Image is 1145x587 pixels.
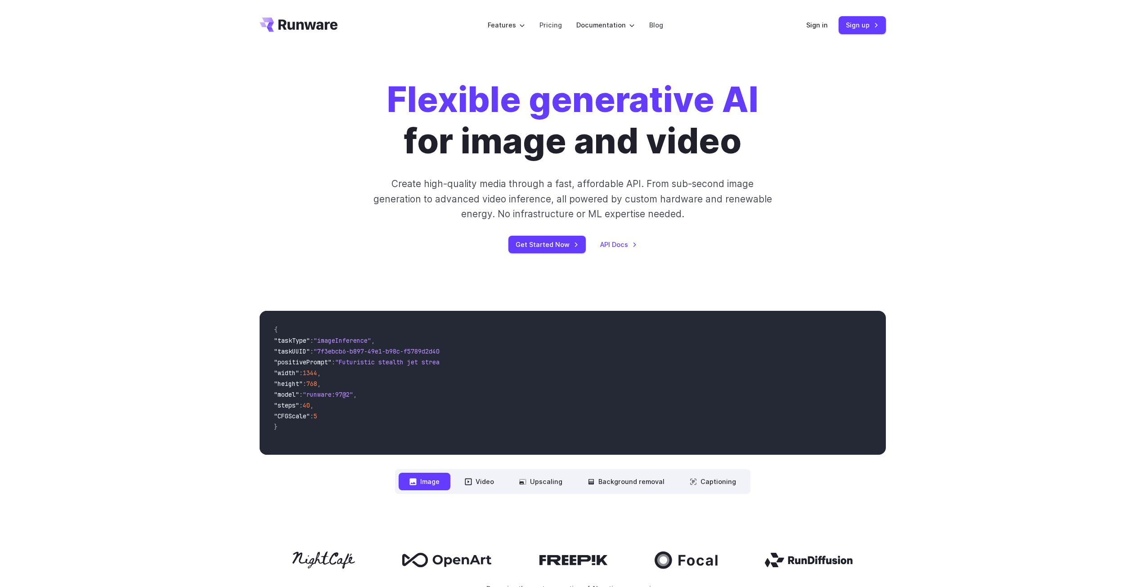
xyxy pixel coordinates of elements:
[387,79,759,121] strong: Flexible generative AI
[274,369,299,377] span: "width"
[372,176,773,221] p: Create high-quality media through a fast, affordable API. From sub-second image generation to adv...
[335,358,663,366] span: "Futuristic stealth jet streaking through a neon-lit cityscape with glowing purple exhaust"
[274,423,278,431] span: }
[310,401,314,409] span: ,
[454,473,505,490] button: Video
[314,336,371,345] span: "imageInference"
[577,473,675,490] button: Background removal
[371,336,375,345] span: ,
[317,369,321,377] span: ,
[839,16,886,34] a: Sign up
[306,380,317,388] span: 768
[310,412,314,420] span: :
[399,473,450,490] button: Image
[299,401,303,409] span: :
[600,239,637,250] a: API Docs
[274,380,303,388] span: "height"
[353,390,357,399] span: ,
[274,326,278,334] span: {
[274,347,310,355] span: "taskUUID"
[314,347,450,355] span: "7f3ebcb6-b897-49e1-b98c-f5789d2d40d7"
[539,20,562,30] a: Pricing
[576,20,635,30] label: Documentation
[310,336,314,345] span: :
[679,473,747,490] button: Captioning
[274,358,332,366] span: "positivePrompt"
[649,20,663,30] a: Blog
[508,473,573,490] button: Upscaling
[299,369,303,377] span: :
[303,390,353,399] span: "runware:97@2"
[303,369,317,377] span: 1344
[274,336,310,345] span: "taskType"
[303,380,306,388] span: :
[387,79,759,162] h1: for image and video
[332,358,335,366] span: :
[274,412,310,420] span: "CFGScale"
[488,20,525,30] label: Features
[303,401,310,409] span: 40
[314,412,317,420] span: 5
[310,347,314,355] span: :
[260,18,338,32] a: Go to /
[299,390,303,399] span: :
[508,236,586,253] a: Get Started Now
[274,390,299,399] span: "model"
[806,20,828,30] a: Sign in
[274,401,299,409] span: "steps"
[317,380,321,388] span: ,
